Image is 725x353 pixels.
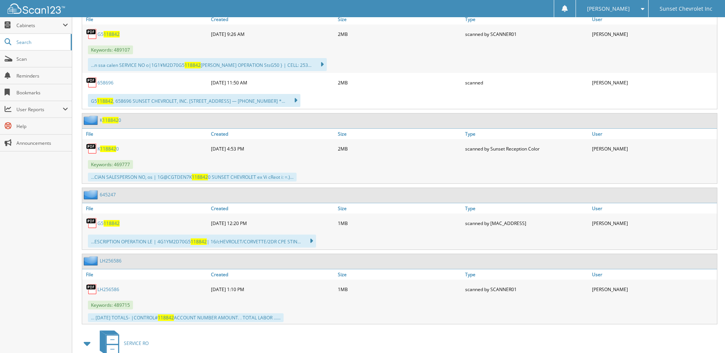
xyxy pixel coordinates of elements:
[463,26,590,42] div: scanned by SCANNER01
[463,75,590,90] div: scanned
[590,215,717,231] div: [PERSON_NAME]
[336,14,463,24] a: Size
[336,26,463,42] div: 2MB
[16,140,68,146] span: Announcements
[587,6,630,11] span: [PERSON_NAME]
[97,79,114,86] a: 658696
[336,129,463,139] a: Size
[590,75,717,90] div: [PERSON_NAME]
[82,14,209,24] a: File
[463,215,590,231] div: scanned by [MAC_ADDRESS]
[82,129,209,139] a: File
[687,316,725,353] iframe: Chat Widget
[590,269,717,280] a: User
[590,203,717,214] a: User
[97,31,120,37] a: G5118842
[16,89,68,96] span: Bookmarks
[88,173,297,181] div: ...CIAN SALESPERSON NO, os | 1G@CGTDEN7K 0 SUNSET CHEVROLET ex Vi cReot i: =.)...
[86,77,97,88] img: PDF.png
[97,286,119,293] a: LH256586
[16,73,68,79] span: Reminders
[97,146,119,152] a: K1188420
[104,220,120,227] span: 118842
[660,6,712,11] span: Sunset Chevrolet Inc
[8,3,65,14] img: scan123-logo-white.svg
[463,203,590,214] a: Type
[84,115,100,125] img: folder2.png
[88,235,316,248] div: ...ESCRIPTION OPERATION LE | 4G1YM2D70G5 | 16/cHEVROLET/CORVETTE/2DR CPE STIN...
[463,14,590,24] a: Type
[86,217,97,229] img: PDF.png
[463,282,590,297] div: scanned by SCANNER01
[209,282,336,297] div: [DATE] 1:10 PM
[590,14,717,24] a: User
[590,129,717,139] a: User
[100,117,121,123] a: K1188420
[192,174,208,180] span: 118842
[191,238,207,245] span: 118842
[336,269,463,280] a: Size
[124,340,149,347] span: SERVICE RO
[16,56,68,62] span: Scan
[209,269,336,280] a: Created
[463,141,590,156] div: scanned by Sunset Reception Color
[84,190,100,199] img: folder2.png
[158,314,174,321] span: 118842
[100,191,116,198] a: 645247
[97,98,113,104] span: 118842
[88,301,133,309] span: Keywords: 489715
[209,75,336,90] div: [DATE] 11:50 AM
[97,220,120,227] a: G5118842
[88,45,133,54] span: Keywords: 489107
[336,203,463,214] a: Size
[88,94,300,107] div: G5 , 658696 SUNSET CHEVROLET, INC. [STREET_ADDRESS] — [PHONE_NUMBER] *...
[16,39,67,45] span: Search
[86,143,97,154] img: PDF.png
[16,106,63,113] span: User Reports
[86,283,97,295] img: PDF.png
[88,58,327,71] div: ...n ssa calen SERVICE NO o|1G1¥M2D70G5 [PERSON_NAME] OPERATION StsG50 } | CELL: 253...
[82,269,209,280] a: File
[100,146,116,152] span: 118842
[104,31,120,37] span: 118842
[88,313,284,322] div: ... [DATE] TOTALS- |CONTROL# ACCOUNT NUMBER AMOUNT. . TOTAL LABOR ......
[84,256,100,266] img: folder2.png
[209,26,336,42] div: [DATE] 9:26 AM
[185,62,201,68] span: 118842
[590,282,717,297] div: [PERSON_NAME]
[590,26,717,42] div: [PERSON_NAME]
[463,269,590,280] a: Type
[100,257,122,264] a: LH256586
[336,75,463,90] div: 2MB
[209,141,336,156] div: [DATE] 4:53 PM
[209,14,336,24] a: Created
[336,215,463,231] div: 1MB
[86,28,97,40] img: PDF.png
[336,141,463,156] div: 2MB
[209,203,336,214] a: Created
[209,129,336,139] a: Created
[16,22,63,29] span: Cabinets
[463,129,590,139] a: Type
[82,203,209,214] a: File
[16,123,68,130] span: Help
[102,117,118,123] span: 118842
[590,141,717,156] div: [PERSON_NAME]
[209,215,336,231] div: [DATE] 12:20 PM
[88,160,133,169] span: Keywords: 469777
[336,282,463,297] div: 1MB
